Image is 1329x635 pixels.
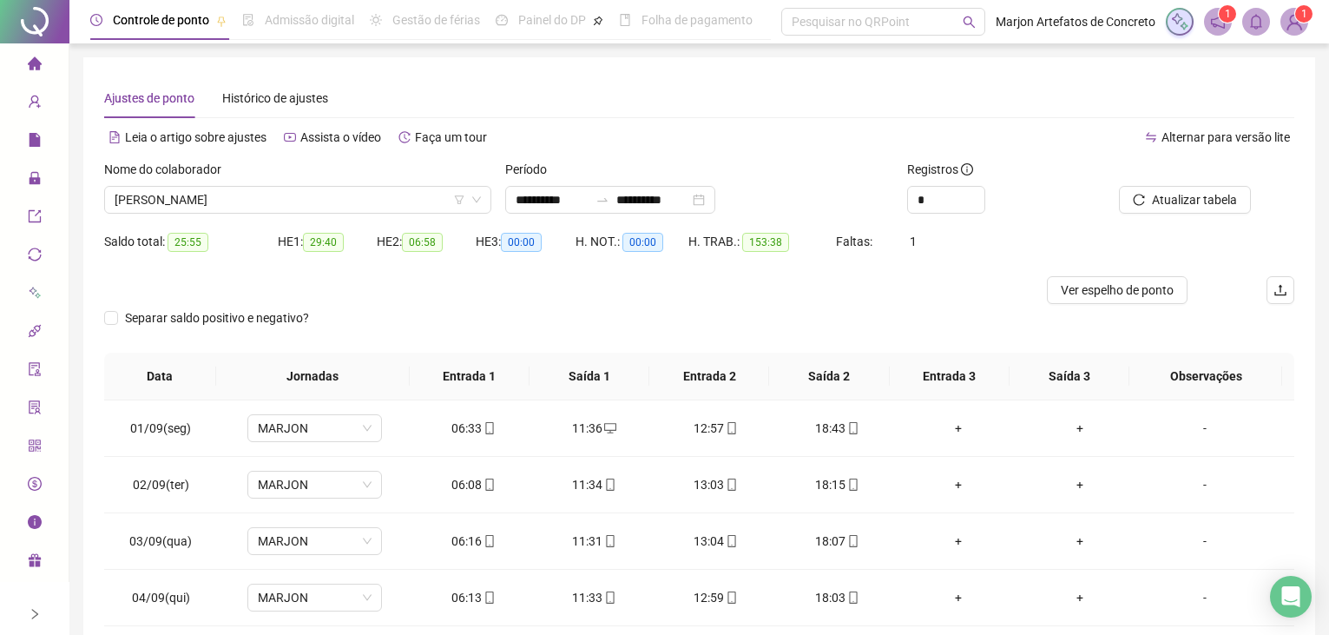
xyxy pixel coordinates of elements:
[242,14,254,26] span: file-done
[530,353,649,400] th: Saída 1
[278,232,377,252] div: HE 1:
[28,546,42,580] span: gift
[303,233,344,252] span: 29:40
[649,353,769,400] th: Entrada 2
[104,353,216,400] th: Data
[1119,186,1251,214] button: Atualizar tabela
[115,187,481,213] span: ANTONIO PAVLAK NETO
[29,608,41,620] span: right
[28,393,42,427] span: solution
[415,130,487,144] span: Faça um tour
[845,535,859,547] span: mobile
[129,534,192,548] span: 03/09(qua)
[28,469,42,504] span: dollar
[28,431,42,466] span: qrcode
[28,316,42,351] span: api
[168,233,208,252] span: 25:55
[426,475,520,494] div: 06:08
[1047,276,1188,304] button: Ver espelho de ponto
[1154,588,1256,607] div: -
[28,125,42,160] span: file
[595,193,609,207] span: to
[1273,283,1287,297] span: upload
[548,419,641,438] div: 11:36
[548,532,641,551] div: 11:31
[619,14,631,26] span: book
[836,235,875,248] span: Faltas:
[669,475,763,494] div: 13:03
[1010,353,1129,400] th: Saída 3
[1281,9,1307,35] img: 31160
[602,592,616,604] span: mobile
[548,475,641,494] div: 11:34
[742,233,789,252] span: 153:38
[370,14,382,26] span: sun
[1225,8,1231,20] span: 1
[1033,475,1127,494] div: +
[1301,8,1307,20] span: 1
[576,232,688,252] div: H. NOT.:
[961,163,973,175] span: info-circle
[482,592,496,604] span: mobile
[28,49,42,83] span: home
[790,532,884,551] div: 18:07
[104,91,194,105] span: Ajustes de ponto
[1154,419,1256,438] div: -
[216,353,410,400] th: Jornadas
[1270,576,1312,618] div: Open Intercom Messenger
[790,419,884,438] div: 18:43
[911,419,1005,438] div: +
[258,472,372,498] span: MARJON
[724,592,738,604] span: mobile
[1061,281,1174,300] span: Ver espelho de ponto
[518,13,586,27] span: Painel do DP
[593,16,603,26] span: pushpin
[104,160,233,179] label: Nome do colaborador
[1033,532,1127,551] div: +
[284,131,296,143] span: youtube
[769,353,889,400] th: Saída 2
[216,16,227,26] span: pushpin
[1219,5,1236,23] sup: 1
[1210,14,1226,30] span: notification
[482,535,496,547] span: mobile
[963,16,976,29] span: search
[125,130,266,144] span: Leia o artigo sobre ajustes
[300,130,381,144] span: Assista o vídeo
[602,479,616,491] span: mobile
[482,479,496,491] span: mobile
[28,507,42,542] span: info-circle
[392,13,480,27] span: Gestão de férias
[1161,130,1290,144] span: Alternar para versão lite
[1133,194,1145,206] span: reload
[669,532,763,551] div: 13:04
[410,353,530,400] th: Entrada 1
[996,12,1155,31] span: Marjon Artefatos de Concreto
[496,14,508,26] span: dashboard
[482,422,496,434] span: mobile
[426,588,520,607] div: 06:13
[845,479,859,491] span: mobile
[133,478,189,492] span: 02/09(ter)
[109,131,121,143] span: file-text
[890,353,1010,400] th: Entrada 3
[669,588,763,607] div: 12:59
[476,232,575,252] div: HE 3:
[28,87,42,122] span: user-add
[1295,5,1313,23] sup: Atualize o seu contato no menu Meus Dados
[724,479,738,491] span: mobile
[790,588,884,607] div: 18:03
[132,591,190,605] span: 04/09(qui)
[669,419,763,438] div: 12:57
[402,233,443,252] span: 06:58
[688,232,836,252] div: H. TRAB.:
[471,195,482,205] span: down
[426,419,520,438] div: 06:33
[1170,12,1189,31] img: sparkle-icon.fc2bf0ac1784a2077858766a79e2daf3.svg
[265,13,354,27] span: Admissão digital
[130,421,191,435] span: 01/09(seg)
[222,91,328,105] span: Histórico de ajustes
[602,535,616,547] span: mobile
[398,131,411,143] span: history
[28,202,42,236] span: export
